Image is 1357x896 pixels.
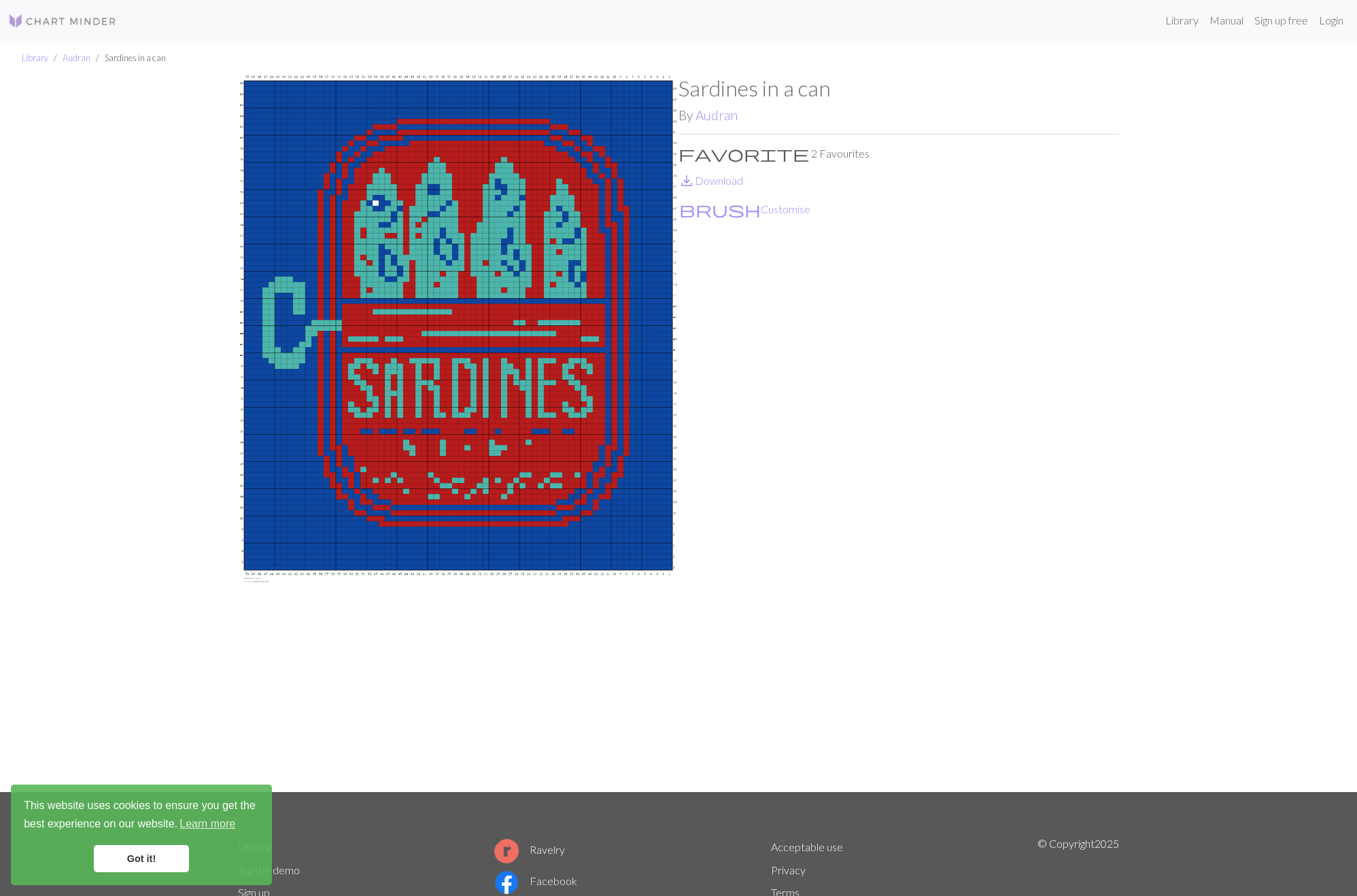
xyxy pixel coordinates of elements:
img: Ravelry logo [494,839,519,863]
span: brush [679,200,761,219]
h2: By [678,107,1119,123]
li: Sardines in a can [90,52,166,65]
a: dismiss cookie message [94,845,189,872]
i: Download [678,173,695,189]
p: 2 Favourites [678,145,1119,162]
span: favorite [678,144,809,163]
a: learn more about cookies [177,814,237,834]
a: Audran [695,107,738,123]
i: Customise [679,201,761,217]
button: CustomiseCustomise [678,200,811,218]
a: Library [22,52,48,63]
a: Acceptable use [771,840,843,853]
h1: Sardines in a can [678,75,1119,101]
div: cookieconsent [11,785,272,885]
a: Login [1313,7,1349,34]
a: Audran [63,52,90,63]
a: Privacy [771,863,806,876]
a: Facebook [494,874,577,887]
a: Manual [1204,7,1249,34]
img: Facebook logo [494,870,519,895]
img: Sardines in a can [238,75,678,792]
i: Favourite [678,145,809,162]
span: This website uses cookies to ensure you get the best experience on our website. [24,798,259,834]
a: Library [1160,7,1204,34]
img: Logo [8,13,117,29]
a: Sign up free [1249,7,1313,34]
a: DownloadDownload [678,174,743,187]
a: Ravelry [494,843,565,856]
span: save_alt [678,171,695,190]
